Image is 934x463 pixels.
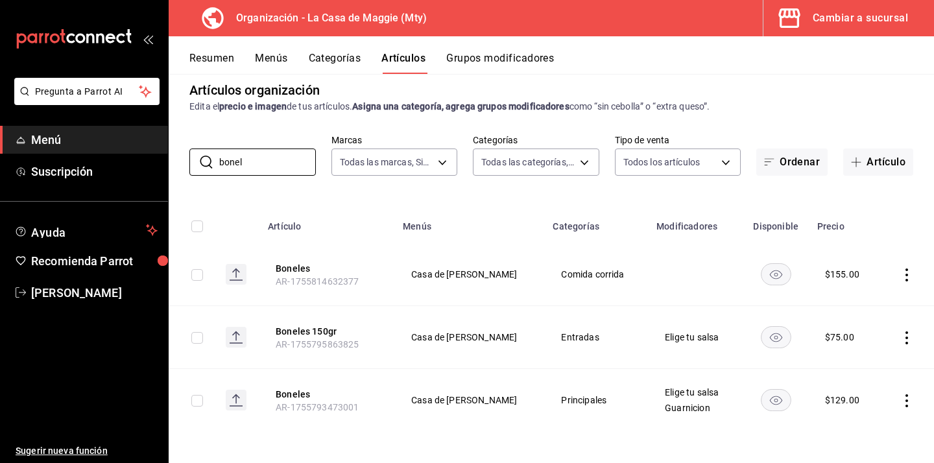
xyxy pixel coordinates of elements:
[900,268,913,281] button: actions
[665,403,726,412] span: Guarnicion
[260,202,395,243] th: Artículo
[473,136,599,145] label: Categorías
[825,331,854,344] div: $ 75.00
[189,100,913,113] div: Edita el de tus artículos. como “sin cebolla” o “extra queso”.
[395,202,545,243] th: Menús
[623,156,700,169] span: Todos los artículos
[276,262,379,275] button: edit-product-location
[189,52,934,74] div: navigation tabs
[31,284,158,302] span: [PERSON_NAME]
[16,444,158,458] span: Sugerir nueva función
[14,78,160,105] button: Pregunta a Parrot AI
[900,331,913,344] button: actions
[9,94,160,108] a: Pregunta a Parrot AI
[276,339,359,350] span: AR-1755795863825
[31,222,141,238] span: Ayuda
[615,136,741,145] label: Tipo de venta
[761,389,791,411] button: availability-product
[900,394,913,407] button: actions
[481,156,575,169] span: Todas las categorías, Sin categoría
[226,10,427,26] h3: Organización - La Casa de Maggie (Mty)
[446,52,554,74] button: Grupos modificadores
[825,268,859,281] div: $ 155.00
[561,270,632,279] span: Comida corrida
[843,148,913,176] button: Artículo
[189,52,234,74] button: Resumen
[649,202,742,243] th: Modificadores
[143,34,153,44] button: open_drawer_menu
[309,52,361,74] button: Categorías
[255,52,287,74] button: Menús
[743,202,809,243] th: Disponible
[761,263,791,285] button: availability-product
[411,270,529,279] span: Casa de [PERSON_NAME]
[561,396,632,405] span: Principales
[276,388,379,401] button: edit-product-location
[665,333,726,342] span: Elige tu salsa
[381,52,425,74] button: Artículos
[219,149,316,175] input: Buscar artículo
[31,163,158,180] span: Suscripción
[276,325,379,338] button: edit-product-location
[813,9,908,27] div: Cambiar a sucursal
[756,148,828,176] button: Ordenar
[31,252,158,270] span: Recomienda Parrot
[276,402,359,412] span: AR-1755793473001
[35,85,139,99] span: Pregunta a Parrot AI
[31,131,158,148] span: Menú
[411,333,529,342] span: Casa de [PERSON_NAME]
[761,326,791,348] button: availability-product
[276,276,359,287] span: AR-1755814632377
[561,333,632,342] span: Entradas
[411,396,529,405] span: Casa de [PERSON_NAME]
[331,136,458,145] label: Marcas
[545,202,649,243] th: Categorías
[825,394,859,407] div: $ 129.00
[189,80,320,100] div: Artículos organización
[809,202,881,243] th: Precio
[352,101,569,112] strong: Asigna una categoría, agrega grupos modificadores
[340,156,434,169] span: Todas las marcas, Sin marca
[219,101,287,112] strong: precio e imagen
[665,388,726,397] span: Elige tu salsa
